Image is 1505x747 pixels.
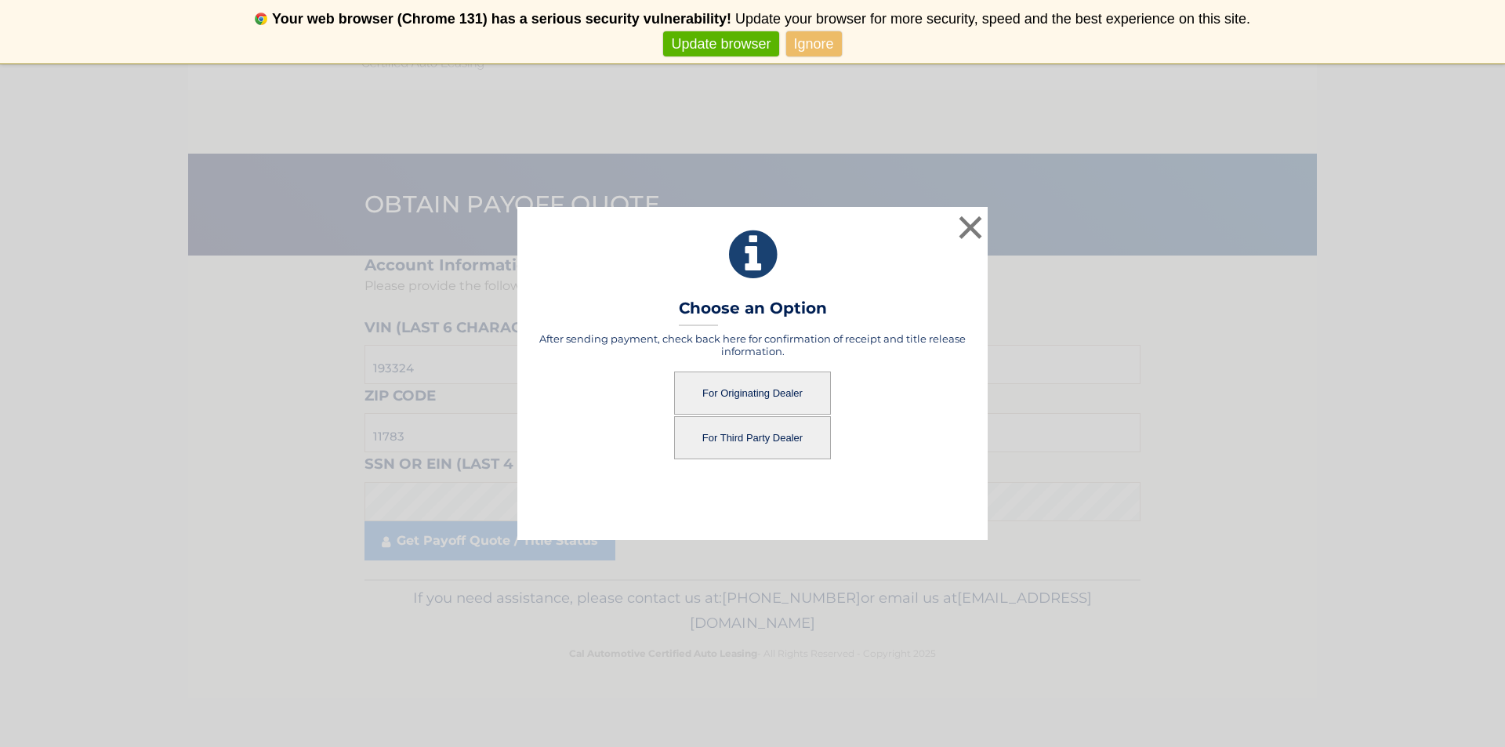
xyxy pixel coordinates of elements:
[955,212,986,243] button: ×
[272,11,731,27] b: Your web browser (Chrome 131) has a serious security vulnerability!
[679,299,827,326] h3: Choose an Option
[674,372,831,415] button: For Originating Dealer
[537,332,968,357] h5: After sending payment, check back here for confirmation of receipt and title release information.
[674,416,831,459] button: For Third Party Dealer
[786,31,842,57] a: Ignore
[735,11,1250,27] span: Update your browser for more security, speed and the best experience on this site.
[663,31,778,57] a: Update browser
